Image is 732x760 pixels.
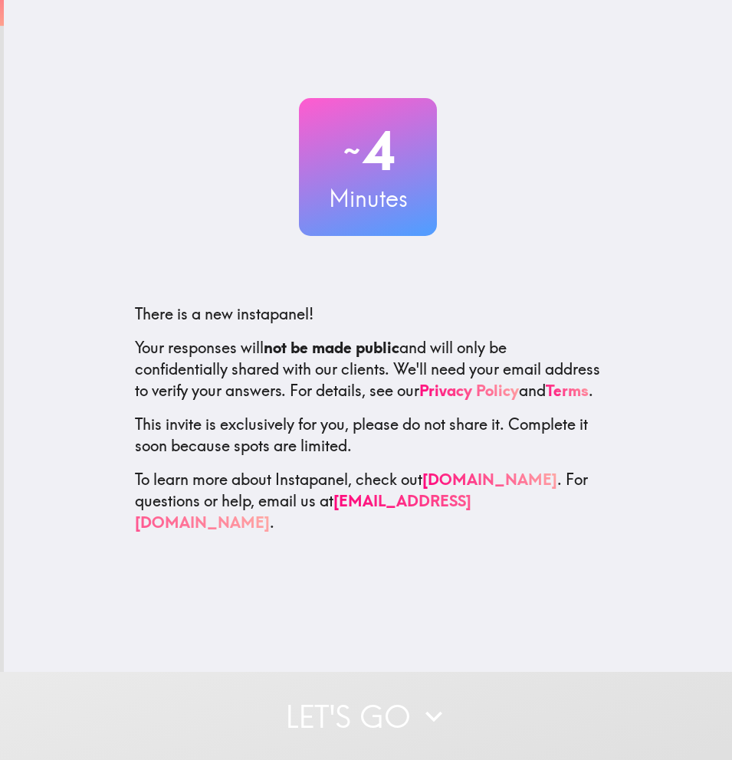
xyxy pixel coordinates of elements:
[264,338,399,357] b: not be made public
[546,381,589,400] a: Terms
[135,337,601,401] p: Your responses will and will only be confidentially shared with our clients. We'll need your emai...
[135,469,601,533] p: To learn more about Instapanel, check out . For questions or help, email us at .
[135,414,601,457] p: This invite is exclusively for you, please do not share it. Complete it soon because spots are li...
[422,470,557,489] a: [DOMAIN_NAME]
[299,182,437,215] h3: Minutes
[419,381,519,400] a: Privacy Policy
[299,120,437,182] h2: 4
[135,491,471,532] a: [EMAIL_ADDRESS][DOMAIN_NAME]
[341,128,363,174] span: ~
[135,304,313,323] span: There is a new instapanel!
